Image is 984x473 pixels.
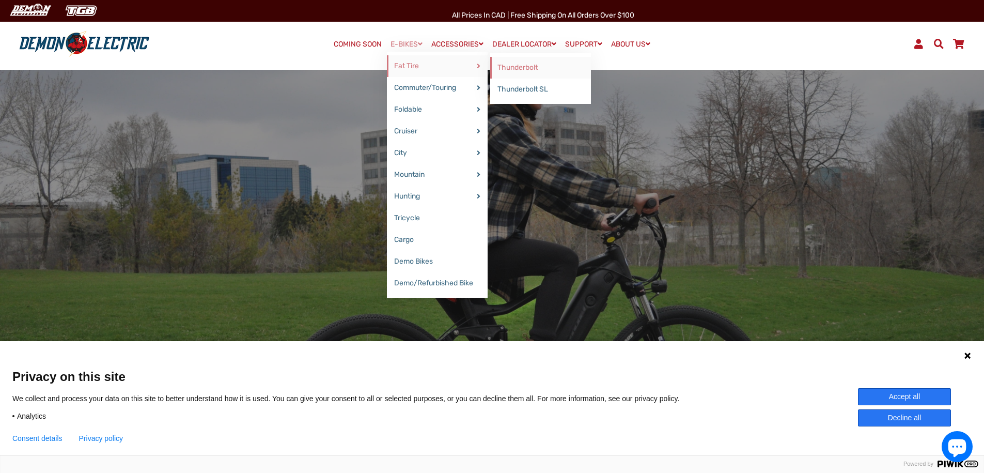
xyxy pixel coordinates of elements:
a: Thunderbolt SL [490,79,591,100]
inbox-online-store-chat: Shopify online store chat [939,431,976,465]
a: Privacy policy [79,434,123,443]
span: All Prices in CAD | Free shipping on all orders over $100 [452,11,634,20]
span: Analytics [17,411,46,421]
span: Privacy on this site [12,369,972,384]
a: COMING SOON [330,37,385,52]
span: Powered by [899,461,938,467]
img: TGB Canada [60,2,102,19]
a: ACCESSORIES [428,37,487,52]
a: Mountain [387,164,488,186]
a: ABOUT US [607,37,654,52]
a: Cargo [387,229,488,251]
a: Foldable [387,99,488,120]
p: We collect and process your data on this site to better understand how it is used. You can give y... [12,394,695,403]
a: Commuter/Touring [387,77,488,99]
a: SUPPORT [561,37,606,52]
button: Accept all [858,388,951,405]
button: Decline all [858,409,951,426]
img: Demon Electric logo [15,30,153,57]
a: Demo Bikes [387,251,488,272]
a: Fat Tire [387,55,488,77]
a: Hunting [387,186,488,207]
img: Demon Electric [5,2,55,19]
a: E-BIKES [387,37,426,52]
a: City [387,142,488,164]
a: Cruiser [387,120,488,142]
a: DEALER LOCATOR [489,37,560,52]
a: Tricycle [387,207,488,229]
button: Consent details [12,434,63,443]
a: Demo/Refurbished Bike [387,272,488,294]
a: Thunderbolt [490,57,591,79]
